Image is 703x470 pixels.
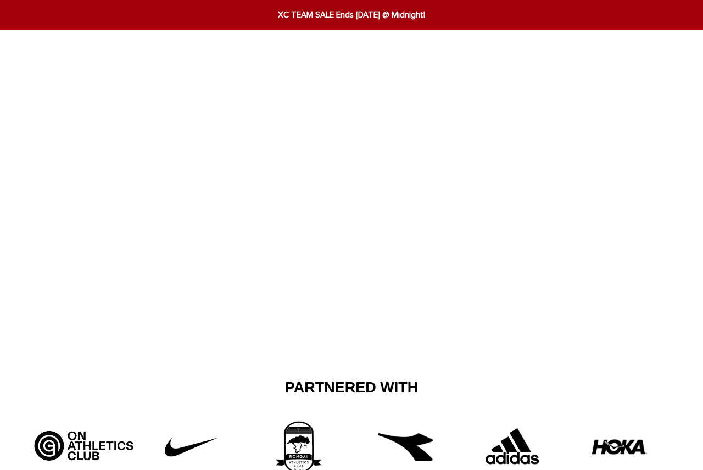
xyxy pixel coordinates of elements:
h2: Partnered With [38,379,665,397]
img: Artboard_5_bcd5fb9d-526a-4748-82a7-e4a7ed1c43f8.jpg [30,419,137,463]
span: XC TEAM SALE Ends [DATE] @ Midnight! [217,9,486,21]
